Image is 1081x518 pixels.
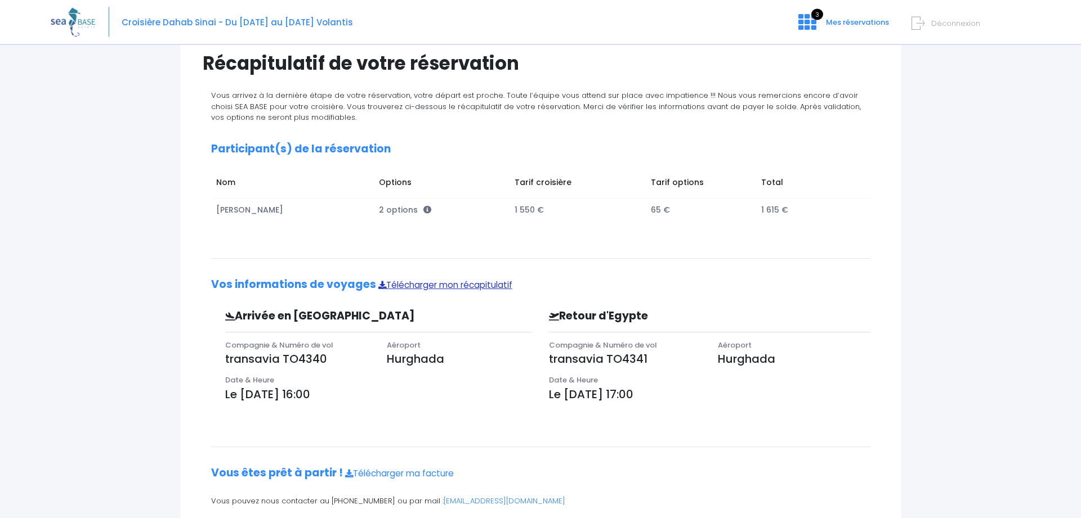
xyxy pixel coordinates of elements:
h1: Récapitulatif de votre réservation [203,53,879,75]
td: Options [373,172,509,199]
span: 2 options [379,205,431,216]
td: 1 615 € [756,199,859,222]
p: Le [DATE] 16:00 [225,386,533,403]
span: Croisière Dahab Sinai - Du [DATE] au [DATE] Volantis [122,16,353,28]
a: Télécharger ma facture [345,468,454,480]
td: [PERSON_NAME] [211,199,374,222]
span: Date & Heure [549,375,598,386]
td: Nom [211,172,374,199]
h3: Retour d'Egypte [540,310,794,323]
span: Compagnie & Numéro de vol [549,340,657,351]
a: [EMAIL_ADDRESS][DOMAIN_NAME] [444,496,565,507]
h2: Participant(s) de la réservation [211,143,870,156]
p: transavia TO4341 [549,351,701,368]
td: Tarif croisière [510,172,646,199]
h3: Arrivée en [GEOGRAPHIC_DATA] [217,310,460,323]
p: Hurghada [387,351,532,368]
p: Hurghada [718,351,870,368]
span: Mes réservations [826,17,889,28]
td: 1 550 € [510,199,646,222]
p: Le [DATE] 17:00 [549,386,870,403]
a: Télécharger mon récapitulatif [378,280,512,291]
span: Date & Heure [225,375,274,386]
span: 3 [811,9,823,20]
span: Compagnie & Numéro de vol [225,340,333,351]
span: Déconnexion [931,18,980,29]
span: Vous arrivez à la dernière étape de votre réservation, votre départ est proche. Toute l’équipe vo... [211,91,861,123]
h2: Vous êtes prêt à partir ! [211,467,870,480]
p: Vous pouvez nous contacter au [PHONE_NUMBER] ou par mail : [211,496,870,507]
h2: Vos informations de voyages [211,279,870,292]
a: 3 Mes réservations [789,21,896,31]
td: Tarif options [645,172,756,199]
td: Total [756,172,859,199]
td: 65 € [645,199,756,222]
span: Aéroport [718,340,752,351]
span: Aéroport [387,340,421,351]
p: transavia TO4340 [225,351,370,368]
